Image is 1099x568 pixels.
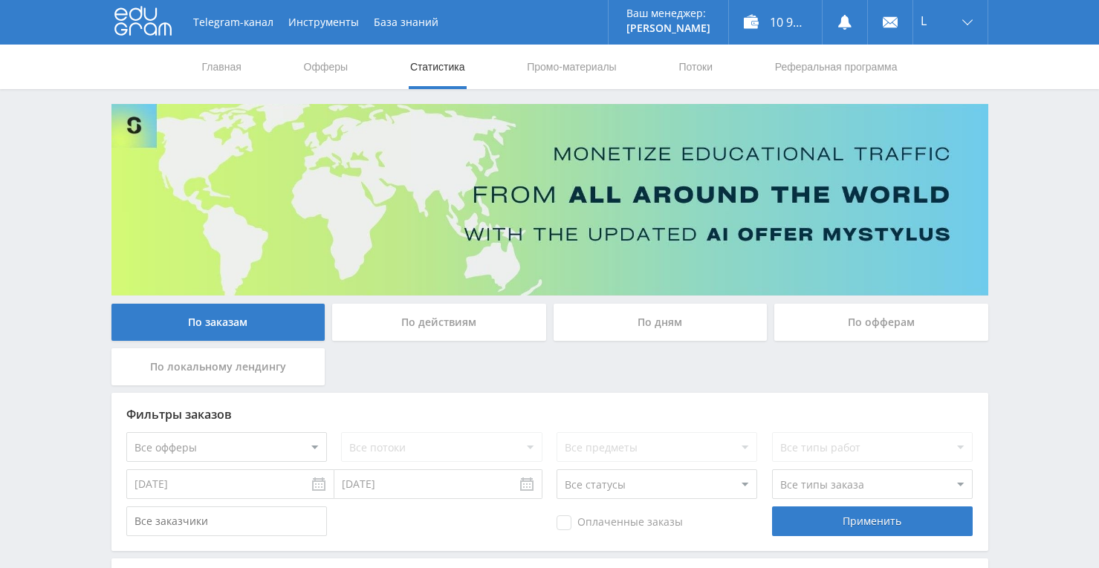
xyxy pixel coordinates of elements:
input: Все заказчики [126,506,327,536]
img: Banner [111,104,988,296]
a: Промо-материалы [525,45,617,89]
div: Применить [772,506,973,536]
div: По действиям [332,304,546,341]
div: По дням [554,304,768,341]
div: По заказам [111,304,325,341]
p: Ваш менеджер: [626,7,710,19]
span: L [921,15,927,27]
a: Статистика [409,45,467,89]
a: Потоки [677,45,714,89]
a: Реферальная программа [774,45,899,89]
div: Фильтры заказов [126,408,973,421]
a: Главная [201,45,243,89]
div: По локальному лендингу [111,348,325,385]
a: Офферы [302,45,350,89]
span: Оплаченные заказы [557,515,683,530]
div: По офферам [774,304,988,341]
p: [PERSON_NAME] [626,22,710,34]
